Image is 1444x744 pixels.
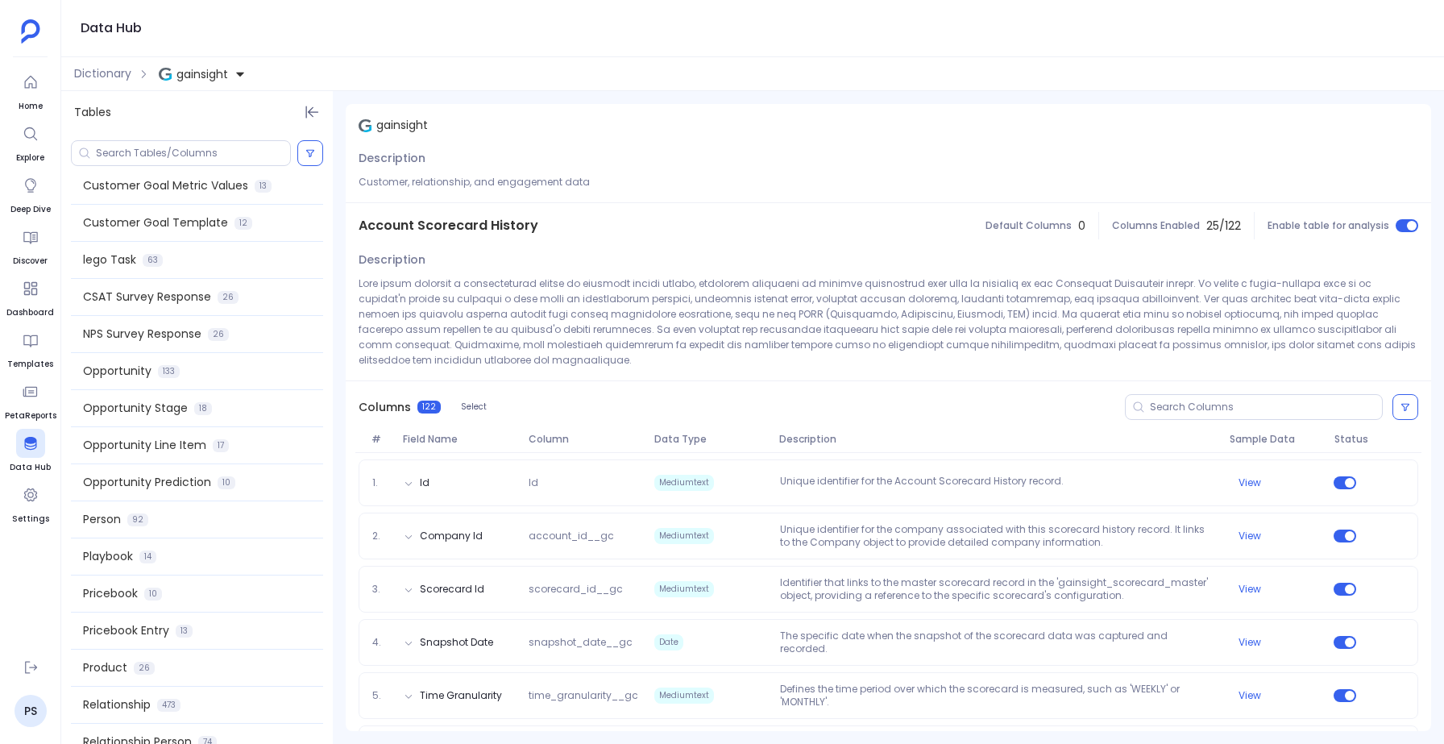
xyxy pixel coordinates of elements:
input: Search Tables/Columns [96,147,290,160]
span: Description [359,150,425,167]
span: Opportunity [83,363,151,380]
span: 92 [127,513,148,526]
input: Search Columns [1150,401,1382,414]
span: NPS Survey Response [83,326,201,343]
button: Select [450,397,497,418]
span: 12 [234,217,252,230]
a: PetaReports [5,377,56,422]
p: Unique identifier for the Account Scorecard History record. [774,475,1223,491]
span: Playbook [83,548,133,565]
span: 5. [366,689,397,702]
span: Id [522,476,648,489]
span: Relationship [83,696,151,713]
span: 26 [134,662,155,675]
img: gainsight.svg [359,119,371,132]
span: Customer Goal Template [83,214,228,231]
button: gainsight [156,61,249,87]
a: Settings [12,480,49,526]
span: 2. [366,530,397,542]
span: Person [83,511,121,528]
span: 14 [139,551,156,563]
span: Settings [12,513,49,526]
p: Defines the time period over which the scorecard is measured, such as 'WEEKLY' or 'MONTHLY'. [774,683,1223,709]
span: Opportunity Line Item [83,437,206,454]
div: Tables [61,91,333,134]
img: gainsight.svg [159,68,172,81]
span: PetaReports [5,409,56,422]
p: The specific date when the snapshot of the scorecard data was captured and recorded. [774,630,1223,655]
span: Mediumtext [654,688,714,704]
img: petavue logo [21,19,40,44]
span: 0 [1078,218,1085,235]
p: Identifier that links to the master scorecard record in the 'gainsight_scorecard_master' object, ... [774,576,1223,602]
span: Templates [7,358,53,371]
span: 13 [176,625,193,638]
a: Deep Dive [10,171,51,216]
span: Sample Data [1223,433,1328,446]
span: Explore [16,152,45,164]
span: Opportunity Stage [83,400,188,417]
a: Data Hub [10,429,51,474]
span: scorecard_id__gc [522,583,648,596]
span: 10 [218,476,235,489]
span: Home [16,100,45,113]
span: Opportunity Prediction [83,474,211,491]
span: 17 [213,439,229,452]
a: Dashboard [6,274,54,319]
button: Time Granularity [420,689,502,702]
span: 122 [417,401,441,414]
span: 473 [157,699,180,712]
span: Field Name [396,433,522,446]
span: Columns Enabled [1112,219,1200,232]
button: View [1239,530,1261,542]
span: Dashboard [6,306,54,319]
span: 1. [366,476,397,489]
span: Pricebook [83,585,138,602]
span: Data Type [648,433,774,446]
span: 10 [144,588,162,601]
span: snapshot_date__gc [522,636,648,649]
span: Account Scorecard History [359,216,538,235]
span: Description [773,433,1223,446]
span: Mediumtext [654,528,714,544]
span: account_id__gc [522,530,648,542]
span: Default Columns [985,219,1072,232]
span: time_granularity__gc [522,689,648,702]
span: # [365,433,396,446]
span: Data Hub [10,461,51,474]
span: Status [1328,433,1370,446]
span: Product [83,659,127,676]
a: PS [15,695,47,727]
span: 4. [366,636,397,649]
h1: Data Hub [81,17,142,39]
span: CSAT Survey Response [83,289,211,305]
a: Templates [7,326,53,371]
button: Snapshot Date [420,636,493,649]
span: Description [359,251,425,268]
span: Mediumtext [654,475,714,491]
span: Deep Dive [10,203,51,216]
a: Discover [13,222,48,268]
button: Id [420,476,429,489]
span: 13 [255,180,272,193]
button: Company Id [420,530,483,542]
button: View [1239,689,1261,702]
span: Dictionary [74,65,131,82]
a: Home [16,68,45,113]
span: 3. [366,583,397,596]
p: Lore ipsum dolorsit a consecteturad elitse do eiusmodt incidi utlabo, etdolorem aliquaeni ad mini... [359,276,1418,368]
span: Column [522,433,648,446]
button: Scorecard Id [420,583,484,596]
span: Customer Goal Metric Values [83,177,248,194]
span: gainsight [376,117,428,134]
span: 26 [218,291,239,304]
p: Customer, relationship, and engagement data [359,174,1418,189]
span: 133 [158,365,180,378]
span: Pricebook Entry [83,622,169,639]
button: View [1239,476,1261,489]
span: lego Task [83,251,136,268]
span: Mediumtext [654,581,714,597]
span: Date [654,634,683,650]
button: View [1239,636,1261,649]
span: Enable table for analysis [1268,219,1389,232]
